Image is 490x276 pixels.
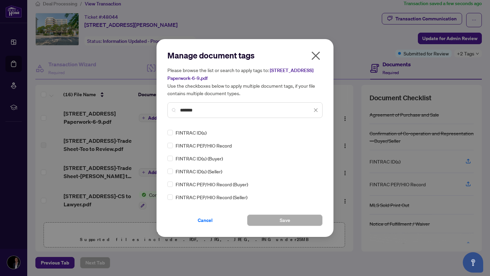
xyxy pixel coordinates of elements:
span: close [313,108,318,113]
span: FINTRAC PEP/HIO Record [176,142,232,149]
span: FINTRAC PEP/HIO Record (Buyer) [176,180,248,188]
button: Cancel [167,214,243,226]
span: FINTRAC ID(s) (Seller) [176,168,222,175]
span: FINTRAC ID(s) [176,129,207,136]
h5: Please browse the list or search to apply tags to: Use the checkboxes below to apply multiple doc... [167,66,323,97]
span: FINTRAC ID(s) (Buyer) [176,155,223,162]
span: Cancel [198,215,213,226]
span: close [310,50,321,61]
h2: Manage document tags [167,50,323,61]
button: Open asap [463,252,483,273]
button: Save [247,214,323,226]
span: FINTRAC PEP/HIO Record (Seller) [176,193,247,201]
